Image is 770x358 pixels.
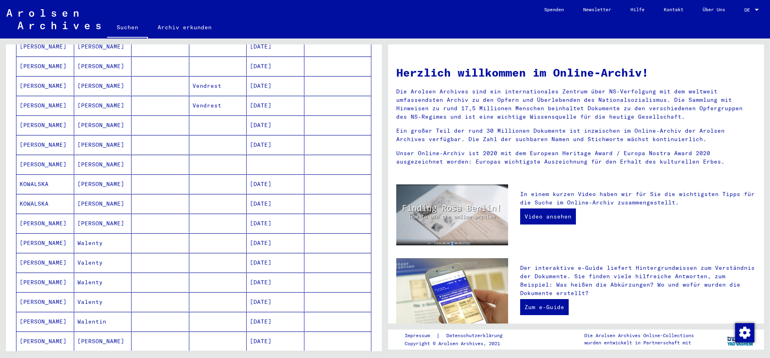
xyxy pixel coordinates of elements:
[16,37,74,56] mat-cell: [PERSON_NAME]
[16,115,74,135] mat-cell: [PERSON_NAME]
[396,127,756,144] p: Ein großer Teil der rund 30 Millionen Dokumente ist inzwischen im Online-Archiv der Arolsen Archi...
[16,273,74,292] mat-cell: [PERSON_NAME]
[74,96,132,115] mat-cell: [PERSON_NAME]
[247,115,304,135] mat-cell: [DATE]
[247,233,304,253] mat-cell: [DATE]
[247,96,304,115] mat-cell: [DATE]
[74,292,132,311] mat-cell: Valenty
[74,332,132,351] mat-cell: [PERSON_NAME]
[16,96,74,115] mat-cell: [PERSON_NAME]
[584,332,694,339] p: Die Arolsen Archives Online-Collections
[396,64,756,81] h1: Herzlich willkommen im Online-Archiv!
[74,194,132,213] mat-cell: [PERSON_NAME]
[16,194,74,213] mat-cell: KOWALSKA
[520,190,756,207] p: In einem kurzen Video haben wir für Sie die wichtigsten Tipps für die Suche im Online-Archiv zusa...
[16,57,74,76] mat-cell: [PERSON_NAME]
[584,339,694,346] p: wurden entwickelt in Partnerschaft mit
[247,253,304,272] mat-cell: [DATE]
[74,57,132,76] mat-cell: [PERSON_NAME]
[396,258,508,333] img: eguide.jpg
[520,264,756,297] p: Der interaktive e-Guide liefert Hintergrundwissen zum Verständnis der Dokumente. Sie finden viele...
[520,299,569,315] a: Zum e-Guide
[148,18,221,37] a: Archiv erkunden
[74,233,132,253] mat-cell: Walenty
[725,329,756,349] img: yv_logo.png
[520,208,576,225] a: Video ansehen
[247,37,304,56] mat-cell: [DATE]
[247,57,304,76] mat-cell: [DATE]
[247,332,304,351] mat-cell: [DATE]
[16,233,74,253] mat-cell: [PERSON_NAME]
[16,332,74,351] mat-cell: [PERSON_NAME]
[189,76,247,95] mat-cell: Vendrest
[247,76,304,95] mat-cell: [DATE]
[74,115,132,135] mat-cell: [PERSON_NAME]
[247,312,304,331] mat-cell: [DATE]
[74,214,132,233] mat-cell: [PERSON_NAME]
[16,292,74,311] mat-cell: [PERSON_NAME]
[440,332,512,340] a: Datenschutzerklärung
[16,76,74,95] mat-cell: [PERSON_NAME]
[16,312,74,331] mat-cell: [PERSON_NAME]
[16,155,74,174] mat-cell: [PERSON_NAME]
[74,253,132,272] mat-cell: Valenty
[16,253,74,272] mat-cell: [PERSON_NAME]
[247,214,304,233] mat-cell: [DATE]
[74,312,132,331] mat-cell: Walentin
[405,332,436,340] a: Impressum
[16,135,74,154] mat-cell: [PERSON_NAME]
[247,194,304,213] mat-cell: [DATE]
[74,135,132,154] mat-cell: [PERSON_NAME]
[247,292,304,311] mat-cell: [DATE]
[405,340,512,347] p: Copyright © Arolsen Archives, 2021
[735,323,754,342] img: Zustimmung ändern
[405,332,512,340] div: |
[74,273,132,292] mat-cell: Walenty
[247,273,304,292] mat-cell: [DATE]
[74,37,132,56] mat-cell: [PERSON_NAME]
[74,76,132,95] mat-cell: [PERSON_NAME]
[744,7,753,13] span: DE
[247,135,304,154] mat-cell: [DATE]
[396,87,756,121] p: Die Arolsen Archives sind ein internationales Zentrum über NS-Verfolgung mit dem weltweit umfasse...
[396,149,756,166] p: Unser Online-Archiv ist 2020 mit dem European Heritage Award / Europa Nostra Award 2020 ausgezeic...
[16,174,74,194] mat-cell: KOWALSKA
[189,96,247,115] mat-cell: Vendrest
[247,174,304,194] mat-cell: [DATE]
[396,184,508,245] img: video.jpg
[74,155,132,174] mat-cell: [PERSON_NAME]
[16,214,74,233] mat-cell: [PERSON_NAME]
[74,174,132,194] mat-cell: [PERSON_NAME]
[107,18,148,38] a: Suchen
[6,9,101,29] img: Arolsen_neg.svg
